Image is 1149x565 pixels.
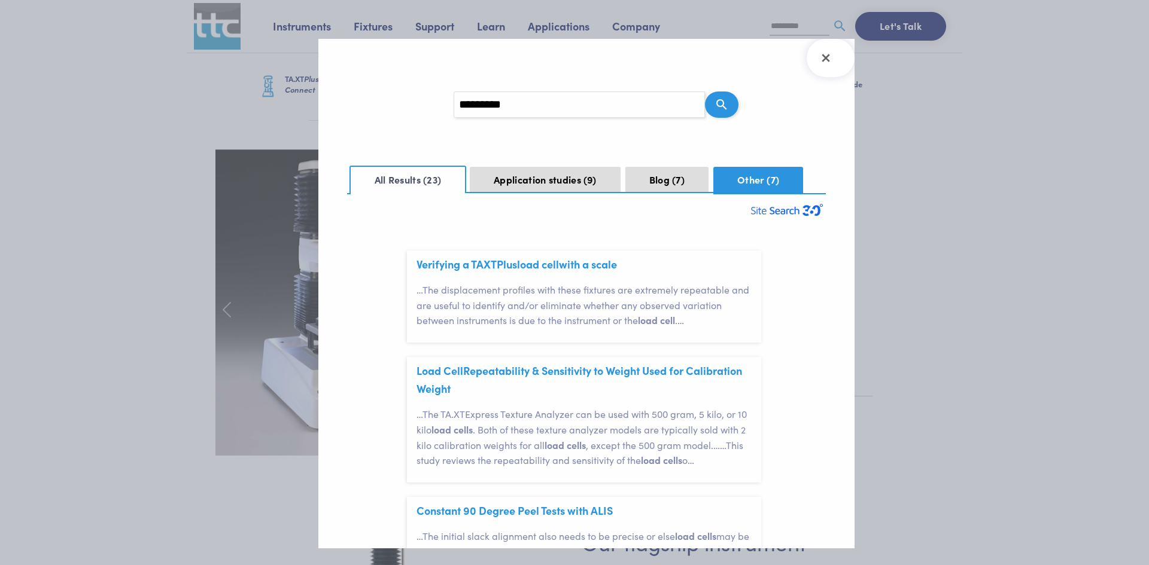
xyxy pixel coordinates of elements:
span: … [417,407,422,420]
span: … [417,529,422,542]
span: Constant 90 Degree Peel Tests with ALIS [417,504,613,517]
span: 7 [672,173,685,186]
span: … [677,313,684,326]
span: Verifying a TAXTPlus load cell with a scale [417,258,617,271]
span: load [517,256,539,271]
span: … [720,438,726,451]
span: … [417,283,422,296]
a: Verifying a TAXTPlusload cellwith a scale [417,256,617,271]
span: … [688,453,694,466]
nav: Search Result Navigation [347,161,826,194]
span: 9 [583,173,597,186]
a: Constant 90 Degree Peel Tests with ALIS [417,503,613,518]
p: The TA.XTExpress Texture Analyzer can be used with 500 gram, 5 kilo, or 10 kilo . Both of these t... [417,407,761,468]
article: Load Cell Repeatability & Sensitivity to Weight Used for Calibration Weight [407,357,761,482]
p: The displacement profiles with these fixtures are extremely repeatable and are useful to identify... [417,282,761,328]
button: Application studies [470,167,621,192]
button: Search [705,91,738,118]
button: Other [713,167,803,193]
span: … [713,438,720,451]
span: Load [417,363,441,378]
span: load cells [675,529,716,542]
span: cell [542,256,559,271]
button: All Results [349,166,467,193]
a: Load CellRepeatability & Sensitivity to Weight Used for Calibration Weight [417,363,742,396]
button: Close Search Results [807,39,855,77]
article: Verifying a TAXTPlus load cell with a scale [407,251,761,343]
button: Blog [625,167,709,192]
span: load cells [545,438,586,451]
span: 7 [767,173,779,186]
span: Cell [443,363,463,378]
span: load cells [641,453,682,466]
span: Load Cell Repeatability & Sensitivity to Weight Used for Calibration Weight [417,364,742,395]
section: Search Results [318,39,855,548]
span: 23 [423,173,441,186]
span: load cell [638,313,675,326]
span: load cells [431,423,473,436]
